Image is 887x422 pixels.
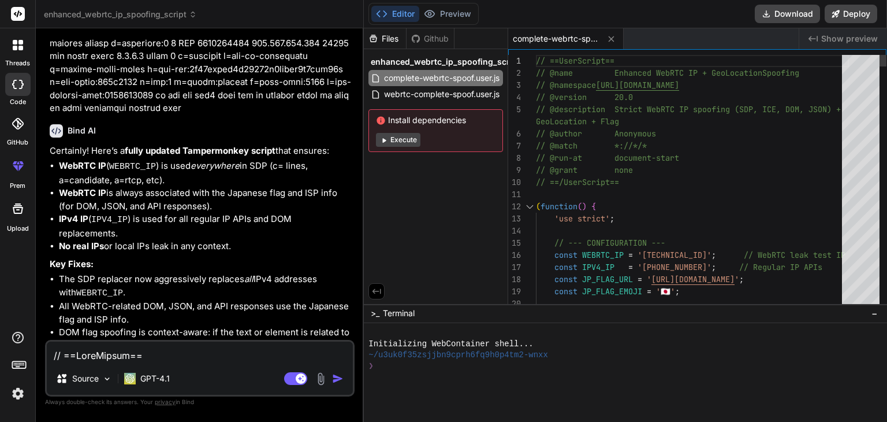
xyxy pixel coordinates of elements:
[577,201,582,212] span: (
[368,350,548,361] span: ~/u3uk0f35zsjjbn9cprh6fq9h0p4tm2-wnxx
[59,273,352,300] li: The SDP replacer now aggressively replaces IPv4 addresses with .
[711,262,716,272] span: ;
[647,274,651,284] span: '
[508,91,521,103] div: 4
[109,162,156,172] code: WEBRTC_IP
[656,286,675,297] span: '🇯🇵'
[628,250,633,260] span: =
[628,262,633,272] span: =
[508,67,521,79] div: 2
[59,240,104,251] strong: No real IPs
[541,201,577,212] span: function
[536,140,647,151] span: // @match *://*/*
[582,274,633,284] span: JP_FLAG_URL
[755,5,820,23] button: Download
[155,398,176,405] span: privacy
[508,103,521,116] div: 5
[582,262,614,272] span: IPV4_IP
[536,165,633,175] span: // @grant none
[383,87,501,101] span: webrtc-complete-spoof.user.js
[582,201,587,212] span: )
[59,326,352,365] li: DOM flag spoofing is context-aware: if the text or element is related to WebRTC, it uses the WebR...
[59,240,352,253] li: or local IPs leak in any context.
[383,308,415,319] span: Terminal
[582,250,624,260] span: WEBRTC_IP
[762,68,799,78] span: Spoofing
[368,339,533,350] span: Initializing WebContainer shell...
[508,286,521,298] div: 19
[244,273,254,284] em: all
[508,237,521,249] div: 15
[383,71,501,85] span: complete-webrtc-spoof.user.js
[72,373,99,384] p: Source
[50,145,352,158] p: Certainly! Here’s a that ensures:
[591,201,596,212] span: {
[536,104,767,114] span: // @description Strict WebRTC IP spoofing (SDP, I
[124,373,136,384] img: GPT-4.1
[371,6,419,22] button: Editor
[739,262,822,272] span: // Regular IP APIs
[419,6,476,22] button: Preview
[371,308,379,319] span: >_
[508,225,521,237] div: 14
[508,298,521,310] div: 20
[191,160,240,171] em: everywhere
[554,286,577,297] span: const
[8,384,28,404] img: settings
[508,128,521,140] div: 6
[513,33,599,45] span: complete-webrtc-spoof.user.js
[59,300,352,326] li: All WebRTC-related DOM, JSON, and API responses use the Japanese flag and ISP info.
[7,138,28,147] label: GitHub
[744,250,845,260] span: // WebRTC leak test IP
[45,397,355,408] p: Always double-check its answers. Your in Bind
[508,140,521,152] div: 7
[59,187,352,213] li: is always associated with the Japanese flag and ISP info (for DOM, JSON, and API responses).
[735,274,739,284] span: '
[508,79,521,91] div: 3
[50,258,94,269] strong: Key Fixes:
[376,114,495,126] span: Install dependencies
[44,9,197,20] span: enhanced_webrtc_ip_spoofing_script
[536,55,614,66] span: // ==UserScript==
[871,308,878,319] span: −
[821,33,878,45] span: Show preview
[125,145,275,156] strong: fully updated Tampermonkey script
[508,152,521,164] div: 8
[407,33,454,45] div: Github
[102,374,112,384] img: Pick Models
[371,56,520,68] span: enhanced_webrtc_ip_spoofing_script
[508,55,521,67] div: 1
[711,250,716,260] span: ;
[59,187,106,198] strong: WebRTC IP
[59,160,106,171] strong: WebRTC IP
[554,274,577,284] span: const
[536,68,762,78] span: // @name Enhanced WebRTC IP + GeoLocation
[582,286,642,297] span: JP_FLAG_EMOJI
[508,164,521,176] div: 9
[522,201,537,213] div: Click to collapse the range.
[508,176,521,188] div: 10
[91,215,128,225] code: IPV4_IP
[536,80,596,90] span: // @namespace
[554,238,665,248] span: // --- CONFIGURATION ---
[596,80,679,90] span: [URL][DOMAIN_NAME]
[536,201,541,212] span: (
[638,250,711,260] span: '[TECHNICAL_ID]'
[536,128,656,139] span: // @author Anonymous
[767,104,841,114] span: CE, DOM, JSON) +
[10,97,26,107] label: code
[59,213,88,224] strong: IPv4 IP
[59,213,352,240] li: ( ) is used for all regular IP APIs and DOM replacements.
[508,213,521,225] div: 13
[364,33,406,45] div: Files
[536,153,679,163] span: // @run-at document-start
[536,116,619,127] span: GeoLocation + Flag
[647,286,651,297] span: =
[536,177,619,187] span: // ==/UserScript==
[7,224,29,234] label: Upload
[536,92,633,102] span: // @version 20.0
[376,133,420,147] button: Execute
[554,250,577,260] span: const
[825,5,877,23] button: Deploy
[508,201,521,213] div: 12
